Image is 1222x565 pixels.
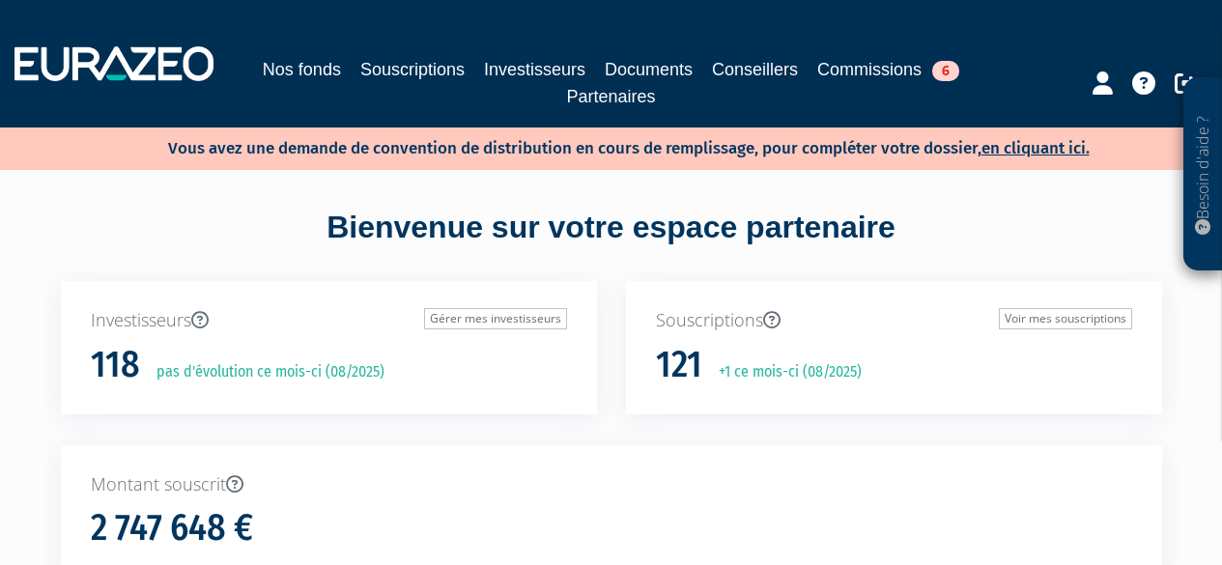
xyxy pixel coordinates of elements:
a: Commissions6 [817,56,959,83]
p: +1 ce mois-ci (08/2025) [705,361,862,383]
span: 6 [932,61,959,81]
a: Gérer mes investisseurs [424,308,567,329]
a: en cliquant ici. [981,138,1090,158]
h1: 2 747 648 € [91,508,253,549]
img: 1732889491-logotype_eurazeo_blanc_rvb.png [14,46,213,81]
a: Souscriptions [360,56,465,83]
a: Partenaires [566,83,655,110]
p: Montant souscrit [91,472,1132,497]
a: Voir mes souscriptions [999,308,1132,329]
h1: 118 [91,345,140,385]
p: Souscriptions [656,308,1132,333]
p: pas d'évolution ce mois-ci (08/2025) [143,361,384,383]
a: Documents [605,56,693,83]
p: Besoin d'aide ? [1192,88,1214,262]
a: Nos fonds [263,56,341,83]
p: Investisseurs [91,308,567,333]
h1: 121 [656,345,702,385]
a: Investisseurs [484,56,585,83]
a: Conseillers [712,56,798,83]
p: Vous avez une demande de convention de distribution en cours de remplissage, pour compléter votre... [112,132,1090,160]
div: Bienvenue sur votre espace partenaire [46,206,1177,281]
